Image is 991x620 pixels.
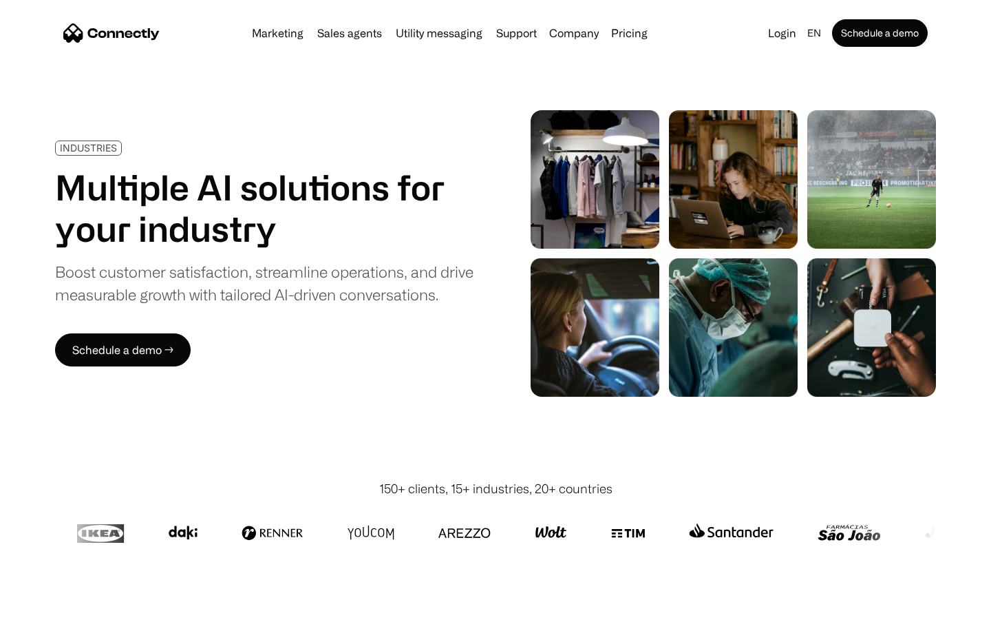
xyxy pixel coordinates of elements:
a: Login [763,23,802,43]
a: Pricing [606,28,653,39]
div: 150+ clients, 15+ industries, 20+ countries [379,479,612,498]
ul: Language list [28,596,83,615]
a: Support [491,28,542,39]
div: Company [549,23,599,43]
div: en [807,23,821,43]
a: Sales agents [312,28,387,39]
a: Schedule a demo → [55,333,191,366]
a: Marketing [246,28,309,39]
div: INDUSTRIES [60,143,117,153]
a: Utility messaging [390,28,488,39]
aside: Language selected: English [14,595,83,615]
h1: Multiple AI solutions for your industry [55,167,473,249]
a: Schedule a demo [832,19,928,47]
div: Boost customer satisfaction, streamline operations, and drive measurable growth with tailored AI-... [55,260,473,306]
